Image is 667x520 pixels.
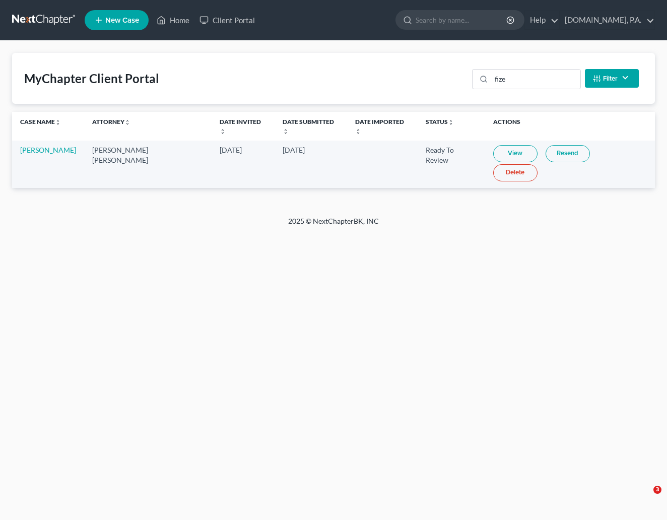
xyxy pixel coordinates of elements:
[426,118,454,125] a: Statusunfold_more
[493,164,538,181] a: Delete
[24,71,159,87] div: MyChapter Client Portal
[220,118,261,134] a: Date Invitedunfold_more
[448,119,454,125] i: unfold_more
[124,119,130,125] i: unfold_more
[194,11,260,29] a: Client Portal
[55,119,61,125] i: unfold_more
[416,11,508,29] input: Search by name...
[84,141,212,187] td: [PERSON_NAME] [PERSON_NAME]
[283,128,289,135] i: unfold_more
[105,17,139,24] span: New Case
[355,128,361,135] i: unfold_more
[653,486,661,494] span: 3
[283,146,305,154] span: [DATE]
[46,216,621,234] div: 2025 © NextChapterBK, INC
[525,11,559,29] a: Help
[355,118,404,134] a: Date Importedunfold_more
[220,146,242,154] span: [DATE]
[20,146,76,154] a: [PERSON_NAME]
[493,145,538,162] a: View
[92,118,130,125] a: Attorneyunfold_more
[485,112,655,141] th: Actions
[418,141,485,187] td: Ready To Review
[283,118,334,134] a: Date Submittedunfold_more
[585,69,639,88] button: Filter
[491,70,580,89] input: Search...
[546,145,590,162] a: Resend
[633,486,657,510] iframe: Intercom live chat
[20,118,61,125] a: Case Nameunfold_more
[152,11,194,29] a: Home
[220,128,226,135] i: unfold_more
[560,11,654,29] a: [DOMAIN_NAME], P.A.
